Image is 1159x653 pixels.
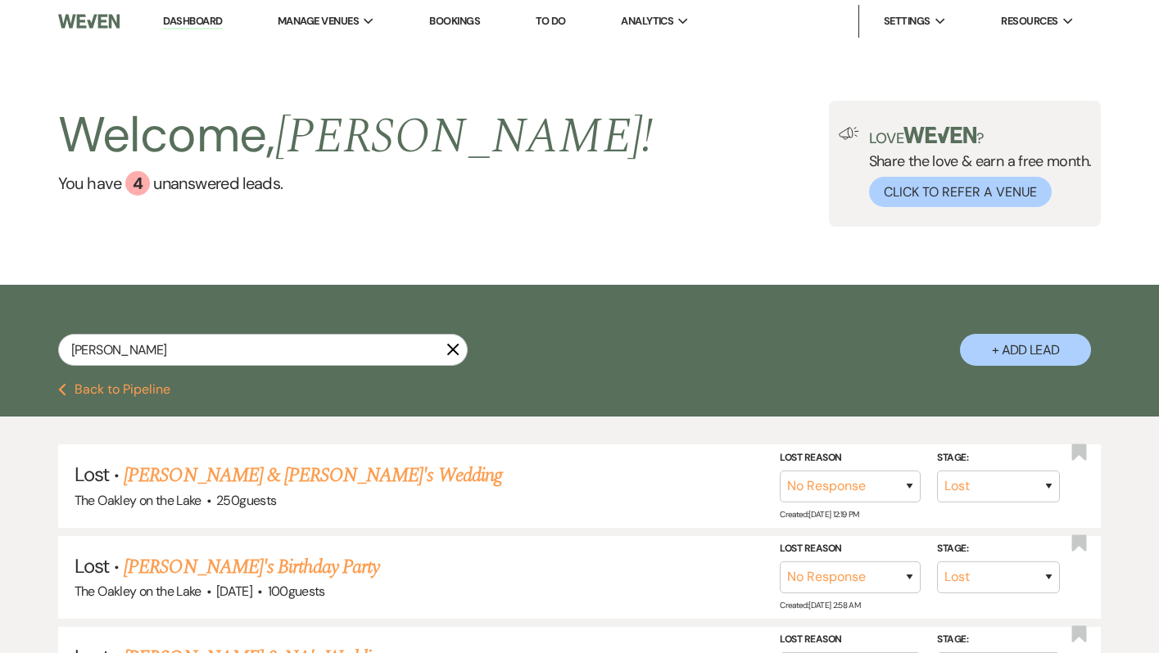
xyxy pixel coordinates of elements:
[780,540,921,558] label: Lost Reason
[58,334,468,366] input: Search by name, event date, email address or phone number
[58,171,654,196] a: You have 4 unanswered leads.
[278,13,359,29] span: Manage Venues
[125,171,150,196] div: 4
[780,600,860,610] span: Created: [DATE] 2:58 AM
[163,14,222,29] a: Dashboard
[1001,13,1057,29] span: Resources
[216,492,276,509] span: 250 guests
[780,449,921,467] label: Lost Reason
[960,334,1091,366] button: + Add Lead
[124,552,379,582] a: [PERSON_NAME]'s Birthday Party
[859,127,1092,207] div: Share the love & earn a free month.
[275,99,654,174] span: [PERSON_NAME] !
[869,177,1052,207] button: Click to Refer a Venue
[268,583,325,600] span: 100 guests
[216,583,252,600] span: [DATE]
[58,383,170,396] button: Back to Pipeline
[937,449,1060,467] label: Stage:
[75,462,109,487] span: Lost
[839,127,859,140] img: loud-speaker-illustration.svg
[780,631,921,649] label: Lost Reason
[58,4,120,38] img: Weven Logo
[937,631,1060,649] label: Stage:
[58,101,654,171] h2: Welcome,
[869,127,1092,146] p: Love ?
[75,583,201,600] span: The Oakley on the Lake
[429,14,480,28] a: Bookings
[621,13,673,29] span: Analytics
[536,14,566,28] a: To Do
[75,492,201,509] span: The Oakley on the Lake
[780,509,858,520] span: Created: [DATE] 12:19 PM
[75,553,109,579] span: Lost
[903,127,976,143] img: weven-logo-green.svg
[937,540,1060,558] label: Stage:
[884,13,930,29] span: Settings
[124,461,502,490] a: [PERSON_NAME] & [PERSON_NAME]'s Wedding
